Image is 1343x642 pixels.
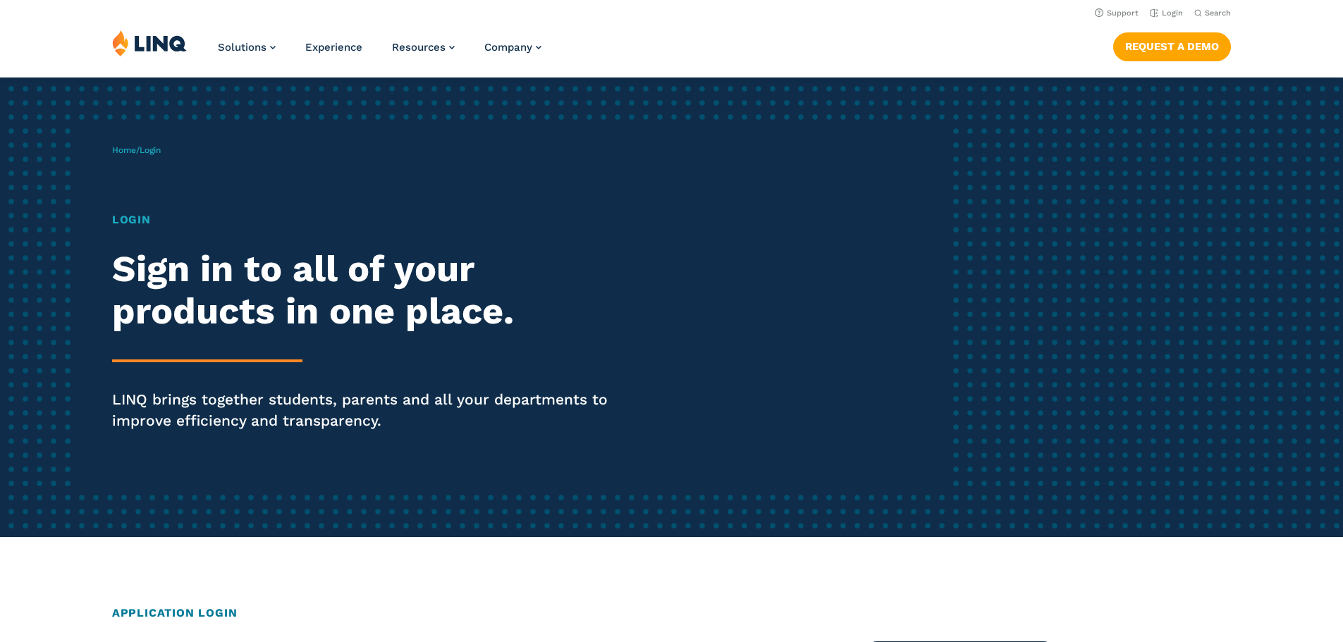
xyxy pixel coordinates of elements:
[1095,8,1139,18] a: Support
[112,389,630,431] p: LINQ brings together students, parents and all your departments to improve efficiency and transpa...
[1113,30,1231,61] nav: Button Navigation
[112,248,630,333] h2: Sign in to all of your products in one place.
[112,211,630,228] h1: Login
[484,41,541,54] a: Company
[112,605,1231,622] h2: Application Login
[218,41,266,54] span: Solutions
[1150,8,1183,18] a: Login
[218,30,541,76] nav: Primary Navigation
[392,41,455,54] a: Resources
[112,145,161,155] span: /
[305,41,362,54] a: Experience
[140,145,161,155] span: Login
[1113,32,1231,61] a: Request a Demo
[112,30,187,56] img: LINQ | K‑12 Software
[218,41,276,54] a: Solutions
[1194,8,1231,18] button: Open Search Bar
[112,145,136,155] a: Home
[392,41,446,54] span: Resources
[1205,8,1231,18] span: Search
[484,41,532,54] span: Company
